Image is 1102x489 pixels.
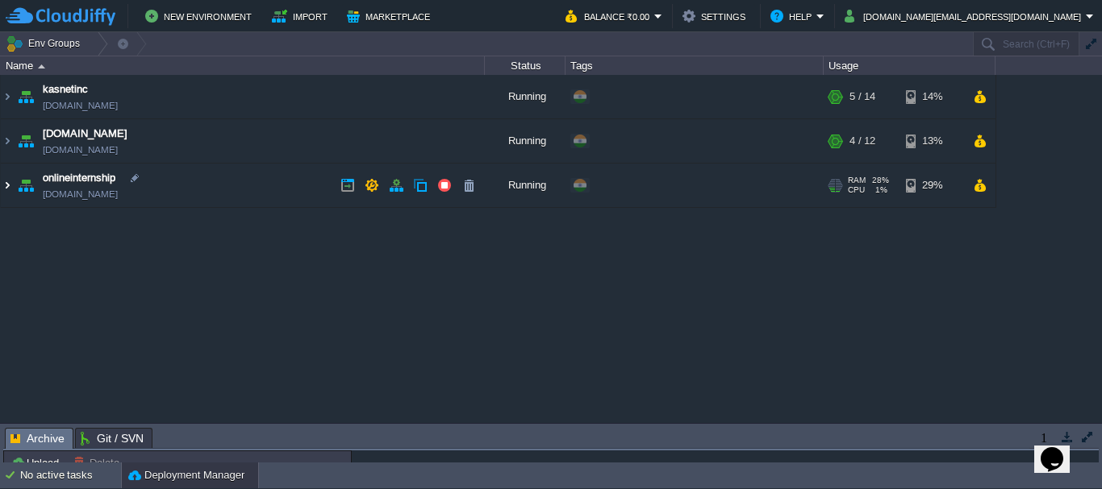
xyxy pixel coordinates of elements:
[128,467,244,483] button: Deployment Manager
[43,126,127,142] a: [DOMAIN_NAME]
[682,6,750,26] button: Settings
[272,6,332,26] button: Import
[6,6,115,27] img: CloudJiffy
[906,119,958,163] div: 13%
[10,429,65,449] span: Archive
[906,75,958,118] div: 14%
[38,64,45,68] img: AMDAwAAAACH5BAEAAAAALAAAAAABAAEAAAICRAEAOw==
[43,142,118,158] a: [DOMAIN_NAME]
[566,6,654,26] button: Balance ₹0.00
[43,170,115,186] a: onlineinternship
[824,56,995,75] div: Usage
[1,119,14,163] img: AMDAwAAAACH5BAEAAAAALAAAAAABAAEAAAICRAEAOw==
[81,429,144,448] span: Git / SVN
[849,119,875,163] div: 4 / 12
[486,56,565,75] div: Status
[1034,425,1086,473] iframe: chat widget
[871,185,887,195] span: 1%
[848,176,866,185] span: RAM
[1,164,14,207] img: AMDAwAAAACH5BAEAAAAALAAAAAABAAEAAAICRAEAOw==
[20,462,121,488] div: No active tasks
[906,164,958,207] div: 29%
[770,6,816,26] button: Help
[872,176,889,185] span: 28%
[43,186,118,202] a: [DOMAIN_NAME]
[15,119,37,163] img: AMDAwAAAACH5BAEAAAAALAAAAAABAAEAAAICRAEAOw==
[2,56,484,75] div: Name
[15,75,37,118] img: AMDAwAAAACH5BAEAAAAALAAAAAABAAEAAAICRAEAOw==
[845,6,1086,26] button: [DOMAIN_NAME][EMAIL_ADDRESS][DOMAIN_NAME]
[145,6,257,26] button: New Environment
[73,455,124,470] button: Delete
[43,97,118,114] a: [DOMAIN_NAME]
[15,164,37,207] img: AMDAwAAAACH5BAEAAAAALAAAAAABAAEAAAICRAEAOw==
[566,56,823,75] div: Tags
[848,185,865,195] span: CPU
[485,164,566,207] div: Running
[347,6,435,26] button: Marketplace
[43,81,88,97] a: kasnetinc
[1,75,14,118] img: AMDAwAAAACH5BAEAAAAALAAAAAABAAEAAAICRAEAOw==
[485,75,566,118] div: Running
[6,32,86,55] button: Env Groups
[849,75,875,118] div: 5 / 14
[485,119,566,163] div: Running
[10,455,64,470] button: Upload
